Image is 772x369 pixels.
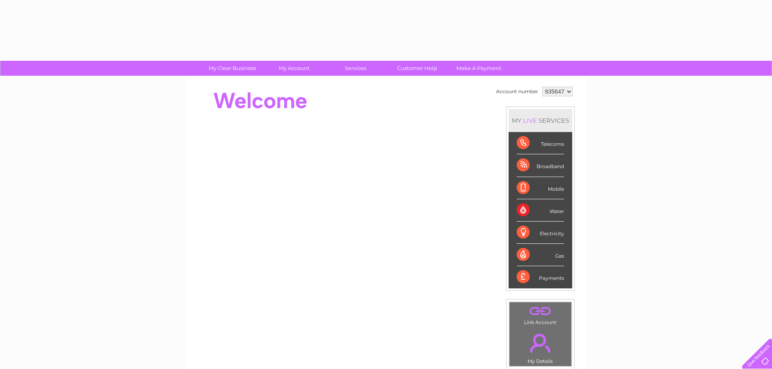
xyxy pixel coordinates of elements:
[517,244,564,266] div: Gas
[517,177,564,199] div: Mobile
[509,302,572,327] td: Link Account
[199,61,266,76] a: My Clear Business
[445,61,512,76] a: Make A Payment
[511,304,569,318] a: .
[261,61,327,76] a: My Account
[522,117,539,124] div: LIVE
[494,85,540,98] td: Account number
[517,132,564,154] div: Telecoms
[517,199,564,222] div: Water
[511,329,569,357] a: .
[517,154,564,177] div: Broadband
[517,266,564,288] div: Payments
[517,222,564,244] div: Electricity
[509,109,572,132] div: MY SERVICES
[322,61,389,76] a: Services
[384,61,451,76] a: Customer Help
[509,327,572,367] td: My Details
